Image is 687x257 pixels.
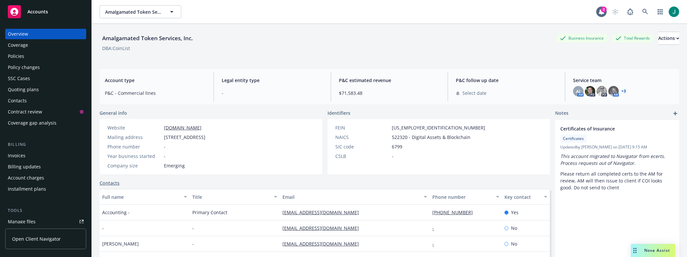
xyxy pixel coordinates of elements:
img: photo [597,86,607,96]
span: Service team [573,77,674,84]
div: Policy changes [8,62,40,73]
span: - [192,240,194,247]
a: Accounts [5,3,86,21]
span: Accounting - [102,209,130,216]
span: Account type [105,77,206,84]
span: Certificates of Insurance [560,125,657,132]
a: Overview [5,29,86,39]
span: - [222,90,323,96]
span: No [511,240,517,247]
div: Invoices [8,150,25,161]
span: P&C follow up date [456,77,557,84]
span: Primary Contact [192,209,227,216]
span: Updated by [PERSON_NAME] on [DATE] 9:15 AM [560,144,674,150]
span: General info [100,110,127,116]
span: 522320 - Digital Assets & Blockchain [392,134,471,141]
span: P&C - Commercial lines [105,90,206,96]
a: [EMAIL_ADDRESS][DOMAIN_NAME] [282,241,364,247]
span: Select date [462,90,487,96]
span: Emerging [164,162,185,169]
button: Phone number [430,189,502,205]
div: FEIN [335,124,389,131]
div: Key contact [504,194,540,200]
div: Title [192,194,270,200]
a: SSC Cases [5,73,86,84]
div: Company size [107,162,161,169]
button: Full name [100,189,190,205]
a: Contract review [5,107,86,117]
p: Please return all completed certs to the AM for review, AM will then issue to client if COI looks... [560,170,674,191]
div: Manage files [8,216,36,227]
span: Yes [511,209,519,216]
button: Actions [658,32,679,45]
a: Manage files [5,216,86,227]
button: Amalgamated Token Services, Inc. [100,5,181,18]
a: +3 [621,89,626,93]
a: Report a Bug [624,5,637,18]
div: Website [107,124,161,131]
span: - [164,153,166,160]
div: Phone number [107,143,161,150]
div: Amalgamated Token Services, Inc. [100,34,196,43]
div: Billing updates [8,162,41,172]
div: Total Rewards [612,34,653,42]
div: Overview [8,29,28,39]
div: Drag to move [631,244,639,257]
a: Contacts [5,95,86,106]
span: No [511,225,517,231]
a: add [671,110,679,117]
a: Policies [5,51,86,61]
a: Coverage gap analysis [5,118,86,128]
img: photo [585,86,595,96]
span: Certificates [563,136,584,142]
a: Start snowing [609,5,622,18]
div: Billing [5,141,86,148]
a: - [432,225,439,231]
span: AJ [576,88,580,95]
a: Installment plans [5,184,86,194]
a: Contacts [100,180,120,186]
div: Year business started [107,153,161,160]
div: Tools [5,207,86,214]
span: [PERSON_NAME] [102,240,139,247]
a: Quoting plans [5,84,86,95]
a: [EMAIL_ADDRESS][DOMAIN_NAME] [282,209,364,215]
a: Switch app [654,5,667,18]
div: Certificates of InsuranceCertificatesUpdatedby [PERSON_NAME] on [DATE] 9:15 AMThis account migrat... [555,120,679,196]
a: Account charges [5,173,86,183]
div: Business Insurance [557,34,607,42]
span: [US_EMPLOYER_IDENTIFICATION_NUMBER] [392,124,485,131]
a: [EMAIL_ADDRESS][DOMAIN_NAME] [282,225,364,231]
span: Open Client Navigator [12,235,61,242]
a: - [432,241,439,247]
span: Accounts [27,9,48,14]
div: Installment plans [8,184,46,194]
span: [STREET_ADDRESS] [164,134,205,141]
span: Identifiers [328,110,350,116]
div: 2 [601,7,607,12]
span: Notes [555,110,568,117]
span: - [102,225,104,231]
div: Quoting plans [8,84,39,95]
div: SIC code [335,143,389,150]
button: Key contact [502,189,550,205]
span: - [192,225,194,231]
div: Full name [102,194,180,200]
div: Coverage [8,40,28,50]
a: Billing updates [5,162,86,172]
span: 6799 [392,143,402,150]
div: CSLB [335,153,389,160]
a: Coverage [5,40,86,50]
span: Legal entity type [222,77,323,84]
span: $71,583.48 [339,90,440,96]
div: Coverage gap analysis [8,118,56,128]
div: NAICS [335,134,389,141]
button: Title [190,189,280,205]
div: SSC Cases [8,73,30,84]
span: - [164,143,166,150]
a: [DOMAIN_NAME] [164,125,201,131]
div: Actions [658,32,679,44]
a: Search [639,5,652,18]
div: Policies [8,51,24,61]
a: Invoices [5,150,86,161]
